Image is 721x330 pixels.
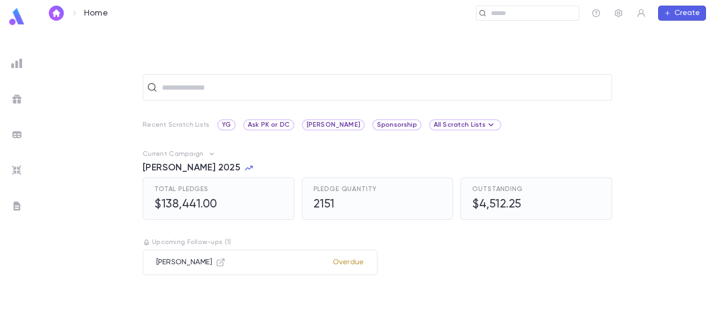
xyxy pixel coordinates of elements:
h5: 2151 [314,198,335,212]
span: [PERSON_NAME] [303,121,364,129]
img: imports_grey.530a8a0e642e233f2baf0ef88e8c9fcb.svg [11,165,23,176]
div: All Scratch Lists [434,119,497,130]
span: YG [218,121,235,129]
p: Recent Scratch Lists [143,121,210,129]
button: Create [658,6,706,21]
img: letters_grey.7941b92b52307dd3b8a917253454ce1c.svg [11,200,23,212]
p: Overdue [333,258,364,267]
div: YG [217,119,236,130]
div: Ask PK or DC [243,119,294,130]
span: Pledge Quantity [314,185,377,193]
h5: $4,512.25 [472,198,522,212]
div: [PERSON_NAME] [302,119,365,130]
span: Outstanding [472,185,522,193]
h5: $138,441.00 [154,198,217,212]
div: All Scratch Lists [429,119,502,130]
img: logo [8,8,26,26]
span: [PERSON_NAME] 2025 [143,162,240,174]
p: [PERSON_NAME] [156,258,225,267]
img: home_white.a664292cf8c1dea59945f0da9f25487c.svg [51,9,62,17]
img: campaigns_grey.99e729a5f7ee94e3726e6486bddda8f1.svg [11,93,23,105]
p: Home [84,8,108,18]
span: Total Pledges [154,185,208,193]
div: Sponsorship [372,119,422,130]
img: reports_grey.c525e4749d1bce6a11f5fe2a8de1b229.svg [11,58,23,69]
span: Sponsorship [373,121,421,129]
p: Upcoming Follow-ups ( 1 ) [143,238,612,246]
span: Ask PK or DC [244,121,293,129]
img: batches_grey.339ca447c9d9533ef1741baa751efc33.svg [11,129,23,140]
p: Current Campaign [143,150,203,158]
